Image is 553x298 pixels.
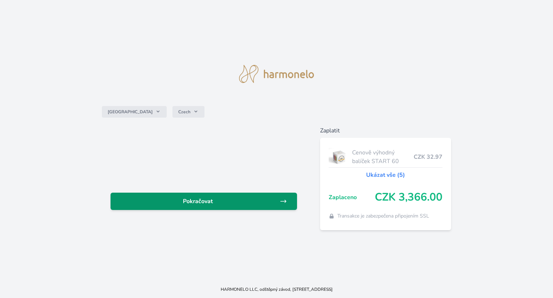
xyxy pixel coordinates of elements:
[352,148,414,166] span: Cenově výhodný balíček START 60
[375,191,442,204] span: CZK 3,366.00
[108,109,153,115] span: [GEOGRAPHIC_DATA]
[329,148,349,166] img: start.jpg
[320,126,451,135] h6: Zaplatit
[102,106,167,118] button: [GEOGRAPHIC_DATA]
[172,106,204,118] button: Czech
[111,193,297,210] a: Pokračovat
[239,65,314,83] img: logo.svg
[329,193,375,202] span: Zaplaceno
[414,153,442,161] span: CZK 32.97
[116,197,280,206] span: Pokračovat
[366,171,405,179] a: Ukázat vše (5)
[337,212,429,220] span: Transakce je zabezpečena připojením SSL
[178,109,190,115] span: Czech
